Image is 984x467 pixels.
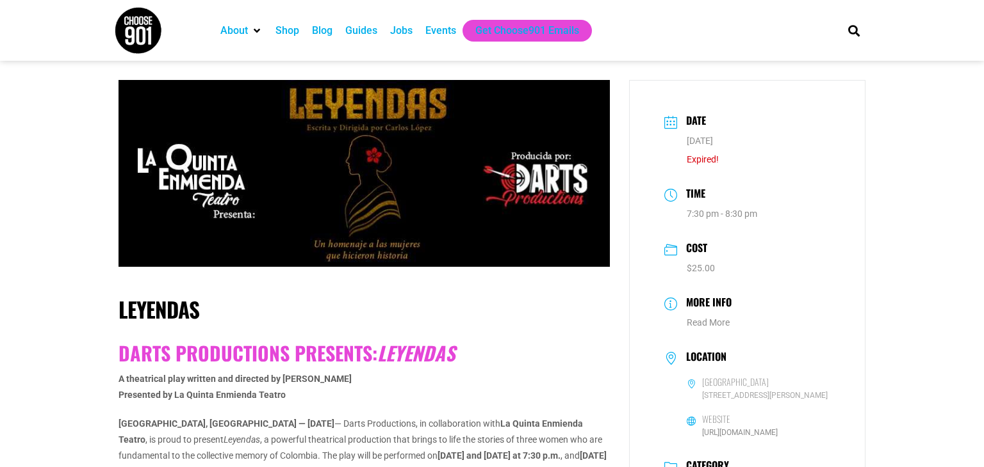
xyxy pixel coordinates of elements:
[438,450,561,461] b: [DATE] and [DATE] at 7:30 p.m.
[220,23,248,38] a: About
[475,23,579,38] a: Get Choose901 Emails
[390,23,413,38] a: Jobs
[687,390,830,402] span: [STREET_ADDRESS][PERSON_NAME]
[664,262,830,275] dd: $25.00
[680,294,732,313] h3: More Info
[680,186,705,204] h3: Time
[425,23,456,38] a: Events
[680,113,706,131] h3: Date
[687,154,719,164] span: Expired!
[687,136,713,146] span: [DATE]
[844,20,865,41] div: Search
[680,240,707,258] h3: Cost
[224,434,260,445] i: Leyendas
[214,20,269,42] div: About
[119,418,334,429] b: [GEOGRAPHIC_DATA], [GEOGRAPHIC_DATA] — [DATE]
[119,338,377,367] b: Darts Productions presents:
[119,297,610,322] h1: Leyendas
[312,23,332,38] a: Blog
[119,390,286,400] b: Presented by La Quinta Enmienda Teatro
[119,80,610,267] img: A promotional banner for the play "Leyendas," featuring the silhouette of a woman with a red flow...
[687,317,730,328] a: Read More
[275,23,299,38] a: Shop
[119,374,352,384] b: A theatrical play written and directed by [PERSON_NAME]
[680,351,726,366] h3: Location
[702,376,769,388] h6: [GEOGRAPHIC_DATA]
[702,428,778,437] a: [URL][DOMAIN_NAME]
[214,20,826,42] nav: Main nav
[687,209,757,219] abbr: 7:30 pm - 8:30 pm
[377,338,455,367] i: Leyendas
[345,23,377,38] a: Guides
[702,413,730,425] h6: Website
